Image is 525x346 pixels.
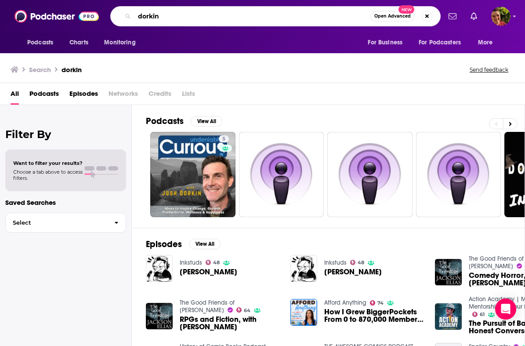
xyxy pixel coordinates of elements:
span: How I Grew BiggerPockets From 0 to 870,000 Members - with [PERSON_NAME] [324,308,424,323]
button: open menu [413,34,474,51]
a: Inkstuds [324,259,347,266]
input: Search podcasts, credits, & more... [134,9,370,23]
a: Inkstuds [180,259,202,266]
a: All [11,87,19,105]
img: How I Grew BiggerPockets From 0 to 870,000 Members - with Joshua Dorkin [290,299,317,326]
img: The Pursuit of Balance: An Honest Conversation w/ BiggerPockets Founder Josh Dorkin on Fame, Fulf... [435,303,462,330]
span: Want to filter your results? [13,160,83,166]
button: open menu [362,34,413,51]
span: Lists [182,87,195,105]
span: Credits [148,87,171,105]
a: EpisodesView All [146,239,221,250]
span: 64 [244,309,250,313]
span: [PERSON_NAME] [324,268,382,276]
span: New [398,5,414,14]
a: Charts [64,34,94,51]
h2: Filter By [5,128,126,141]
img: Evan Dorkin [146,255,173,282]
h3: dorkin [62,66,82,74]
img: Evan Dorkin [290,255,317,282]
a: 61 [472,312,485,317]
a: 48 [206,260,220,265]
button: open menu [98,34,147,51]
img: User Profile [491,7,511,26]
span: More [478,36,493,49]
button: View All [191,116,222,127]
a: 5 [150,132,235,217]
span: 61 [480,313,485,317]
span: Networks [109,87,138,105]
a: Show notifications dropdown [467,9,481,24]
button: Show profile menu [491,7,511,26]
button: Select [5,213,126,233]
span: [PERSON_NAME] [180,268,237,276]
span: Charts [69,36,88,49]
h2: Episodes [146,239,182,250]
a: Evan Dorkin [180,268,237,276]
a: Episodes [69,87,98,105]
button: open menu [21,34,65,51]
a: Podcasts [29,87,59,105]
span: For Podcasters [419,36,461,49]
span: Select [6,220,107,226]
div: Search podcasts, credits, & more... [110,6,441,26]
a: The Good Friends of Jackson Elias [180,299,235,314]
a: RPGs and Fiction, with Evan Dorkin [180,316,280,331]
a: Evan Dorkin [324,268,382,276]
span: 74 [377,301,384,305]
a: 64 [236,307,251,313]
button: Send feedback [467,66,511,73]
a: Show notifications dropdown [445,9,460,24]
button: Open AdvancedNew [370,11,415,22]
a: 74 [370,300,384,306]
span: For Business [368,36,402,49]
a: 5 [219,135,229,142]
a: How I Grew BiggerPockets From 0 to 870,000 Members - with Joshua Dorkin [324,308,424,323]
p: Saved Searches [5,198,126,207]
a: The Good Friends of Jackson Elias [469,255,524,270]
div: Open Intercom Messenger [495,299,516,320]
img: Podchaser - Follow, Share and Rate Podcasts [14,8,99,25]
span: Open Advanced [374,14,411,18]
img: RPGs and Fiction, with Evan Dorkin [146,303,173,330]
span: Monitoring [104,36,135,49]
a: PodcastsView All [146,116,222,127]
img: Comedy Horror, with Evan Dorkin [435,259,462,286]
button: View All [189,239,221,249]
span: Choose a tab above to access filters. [13,169,83,181]
span: RPGs and Fiction, with [PERSON_NAME] [180,316,280,331]
span: 48 [358,261,364,265]
a: 48 [350,260,365,265]
span: 48 [213,261,220,265]
span: 5 [222,135,225,144]
span: Podcasts [27,36,53,49]
h3: Search [29,66,51,74]
a: Afford Anything [324,299,366,306]
h2: Podcasts [146,116,184,127]
button: open menu [472,34,504,51]
span: Logged in as Marz [491,7,511,26]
